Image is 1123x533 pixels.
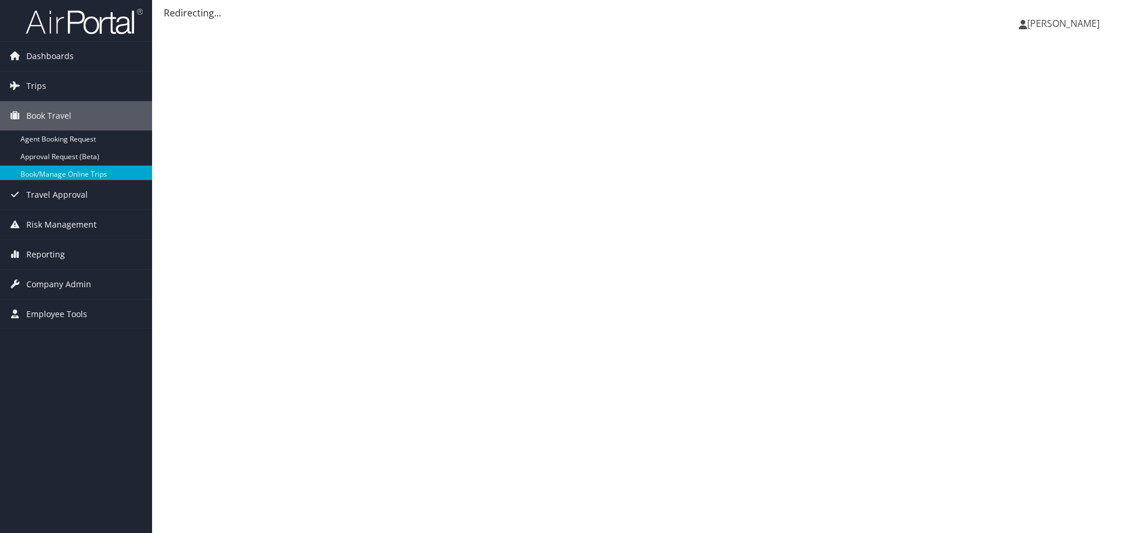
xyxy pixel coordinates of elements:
[1019,6,1111,41] a: [PERSON_NAME]
[26,42,74,71] span: Dashboards
[164,6,1111,20] div: Redirecting...
[26,300,87,329] span: Employee Tools
[26,71,46,101] span: Trips
[26,270,91,299] span: Company Admin
[26,8,143,35] img: airportal-logo.png
[26,101,71,130] span: Book Travel
[1027,17,1100,30] span: [PERSON_NAME]
[26,180,88,209] span: Travel Approval
[26,240,65,269] span: Reporting
[26,210,97,239] span: Risk Management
